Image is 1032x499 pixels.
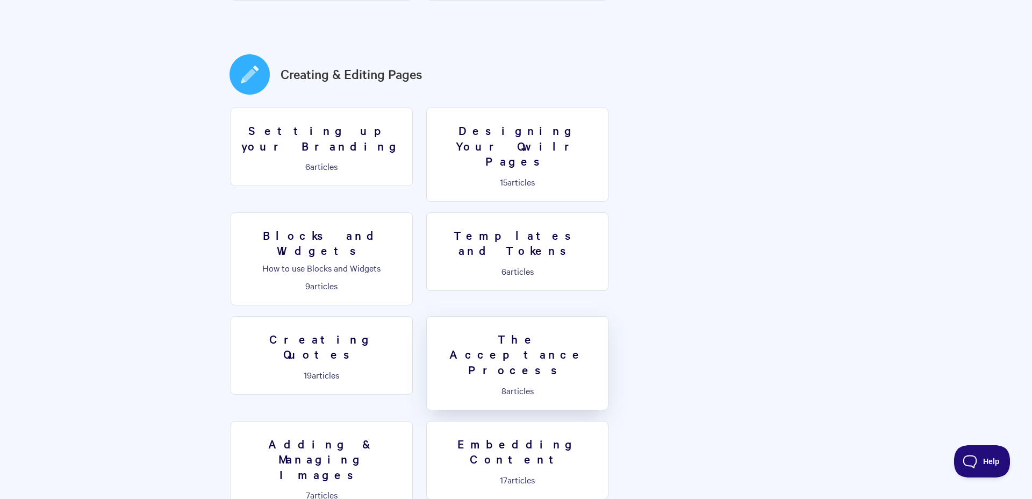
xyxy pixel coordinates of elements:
h3: Designing Your Qwilr Pages [433,123,601,169]
a: The Acceptance Process 8articles [426,316,608,410]
p: articles [433,266,601,276]
h3: Creating Quotes [238,331,406,362]
a: Creating & Editing Pages [281,65,422,84]
a: Setting up your Branding 6articles [231,108,413,186]
h3: Setting up your Branding [238,123,406,153]
span: 6 [501,265,506,277]
span: 6 [305,160,310,172]
span: 8 [501,384,506,396]
span: 19 [304,369,312,381]
h3: The Acceptance Process [433,331,601,377]
p: articles [433,475,601,484]
h3: Blocks and Widgets [238,227,406,258]
p: How to use Blocks and Widgets [238,263,406,273]
iframe: Toggle Customer Support [954,445,1010,477]
p: articles [238,161,406,171]
a: Blocks and Widgets How to use Blocks and Widgets 9articles [231,212,413,305]
h3: Templates and Tokens [433,227,601,258]
a: Creating Quotes 19articles [231,316,413,395]
p: articles [238,281,406,290]
span: 17 [500,474,507,486]
span: 9 [305,280,310,291]
h3: Adding & Managing Images [238,436,406,482]
a: Templates and Tokens 6articles [426,212,608,291]
h3: Embedding Content [433,436,601,467]
a: Designing Your Qwilr Pages 15articles [426,108,608,202]
p: articles [433,177,601,187]
span: 15 [500,176,507,188]
p: articles [238,370,406,380]
p: articles [433,386,601,395]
